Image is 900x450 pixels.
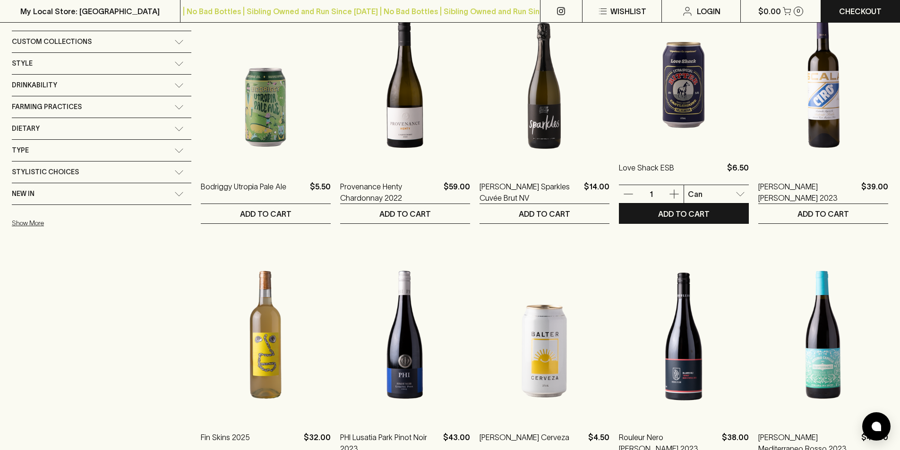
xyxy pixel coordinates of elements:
[12,36,92,48] span: Custom Collections
[12,166,79,178] span: Stylistic Choices
[619,252,749,417] img: Rouleur Nero d' Avola 2023
[12,188,34,200] span: New In
[758,1,888,167] img: Antonio Scala Ciro Bianco 2023
[480,252,609,417] img: Balter Cerveza
[20,6,160,17] p: My Local Store: [GEOGRAPHIC_DATA]
[201,181,286,204] a: Bodriggy Utropia Pale Ale
[797,208,849,220] p: ADD TO CART
[697,6,720,17] p: Login
[12,31,191,52] div: Custom Collections
[480,1,609,167] img: Georgie Orbach Sparkles Cuvée Brut NV
[12,140,191,161] div: Type
[12,118,191,139] div: Dietary
[839,6,882,17] p: Checkout
[240,208,291,220] p: ADD TO CART
[12,75,191,96] div: Drinkability
[480,181,580,204] a: [PERSON_NAME] Sparkles Cuvée Brut NV
[480,204,609,223] button: ADD TO CART
[12,96,191,118] div: Farming Practices
[727,162,749,185] p: $6.50
[872,422,881,431] img: bubble-icon
[797,8,800,14] p: 0
[12,161,191,183] div: Stylistic Choices
[201,204,331,223] button: ADD TO CART
[444,181,470,204] p: $59.00
[12,123,40,135] span: Dietary
[310,181,331,204] p: $5.50
[658,208,710,220] p: ADD TO CART
[619,162,674,185] a: Love Shack ESB
[12,79,57,91] span: Drinkability
[758,181,857,204] a: [PERSON_NAME] [PERSON_NAME] 2023
[619,204,749,223] button: ADD TO CART
[640,189,662,199] p: 1
[584,181,609,204] p: $14.00
[12,213,136,233] button: Show More
[12,144,29,156] span: Type
[688,188,703,200] p: Can
[379,208,431,220] p: ADD TO CART
[12,183,191,204] div: New In
[12,58,33,69] span: Style
[610,6,646,17] p: Wishlist
[201,1,331,167] img: Bodriggy Utropia Pale Ale
[758,252,888,417] img: Antonio Camillo Mediterraneo Rosso 2023
[340,204,470,223] button: ADD TO CART
[340,1,470,167] img: Provenance Henty Chardonnay 2022
[758,6,781,17] p: $0.00
[861,181,888,204] p: $39.00
[758,204,888,223] button: ADD TO CART
[340,252,470,417] img: PHI Lusatia Park Pinot Noir 2023
[684,185,749,204] div: Can
[12,101,82,113] span: Farming Practices
[519,208,570,220] p: ADD TO CART
[201,252,331,417] img: Fin Skins 2025
[12,53,191,74] div: Style
[340,181,440,204] a: Provenance Henty Chardonnay 2022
